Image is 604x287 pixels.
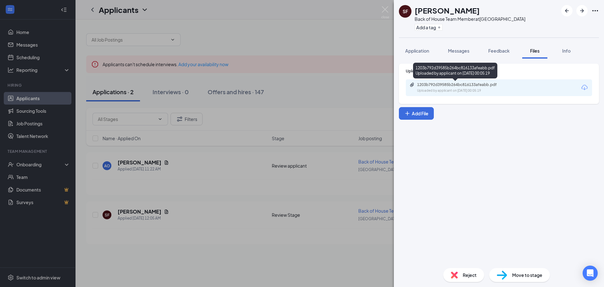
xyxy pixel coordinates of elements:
svg: Plus [404,110,411,117]
div: Upload Resume [406,68,592,74]
span: Reject [463,272,477,278]
svg: Ellipses [591,7,599,14]
a: Paperclip1203b792d39585b264bc816133afeabb.pdfUploaded by applicant on [DATE] 00:05:19 [410,82,512,93]
span: Feedback [488,48,510,54]
svg: Download [581,84,588,91]
button: PlusAdd a tag [415,24,443,31]
button: ArrowLeftNew [561,5,573,16]
span: Application [405,48,429,54]
div: 1203b792d39585b264bc816133afeabb.pdf [417,82,505,87]
svg: Paperclip [410,82,415,87]
span: Info [562,48,571,54]
svg: ArrowLeftNew [563,7,571,14]
div: Uploaded by applicant on [DATE] 00:05:19 [417,88,512,93]
button: ArrowRight [576,5,588,16]
div: 1203b792d39585b264bc816133afeabb.pdf Uploaded by applicant on [DATE] 00:05:19 [413,63,497,78]
span: Move to stage [512,272,542,278]
div: Open Intercom Messenger [583,266,598,281]
span: Messages [448,48,469,54]
div: Back of House Team Member at [GEOGRAPHIC_DATA] [415,16,525,22]
svg: ArrowRight [578,7,586,14]
button: Add FilePlus [399,107,434,120]
div: SF [403,8,408,14]
svg: Plus [437,26,441,29]
h1: [PERSON_NAME] [415,5,480,16]
span: Files [530,48,540,54]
